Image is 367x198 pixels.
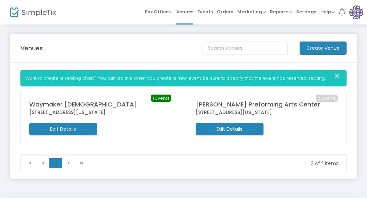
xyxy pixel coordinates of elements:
[29,123,97,135] m-button: Edit Details
[237,9,266,15] span: Marketing
[29,109,171,116] div: [STREET_ADDRESS][US_STATE]
[20,44,43,53] m-panel-title: Venues
[316,95,338,102] span: 0 Events
[196,109,338,116] div: [STREET_ADDRESS][US_STATE]
[197,3,213,20] span: Events
[49,158,62,168] span: Page 1
[151,95,171,102] span: 1 Events
[196,123,264,135] m-button: Edit Details
[300,42,347,55] m-button: Create Venue
[93,160,339,167] kendo-pager-info: 1 - 2 of 2 items
[217,3,233,20] span: Orders
[29,100,171,109] div: Waymaker [DEMOGRAPHIC_DATA]
[145,9,172,15] span: Box Office
[20,70,347,86] div: Want to create a seating chart? You can do this when you create a new event. Be sure to specify t...
[203,42,288,55] input: Search Venues
[196,100,338,109] div: [PERSON_NAME] Preforming Arts Center
[270,9,292,15] span: Reports
[320,9,335,15] span: Help
[333,70,346,82] button: Close
[176,3,193,20] span: Venues
[296,3,316,20] span: Settings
